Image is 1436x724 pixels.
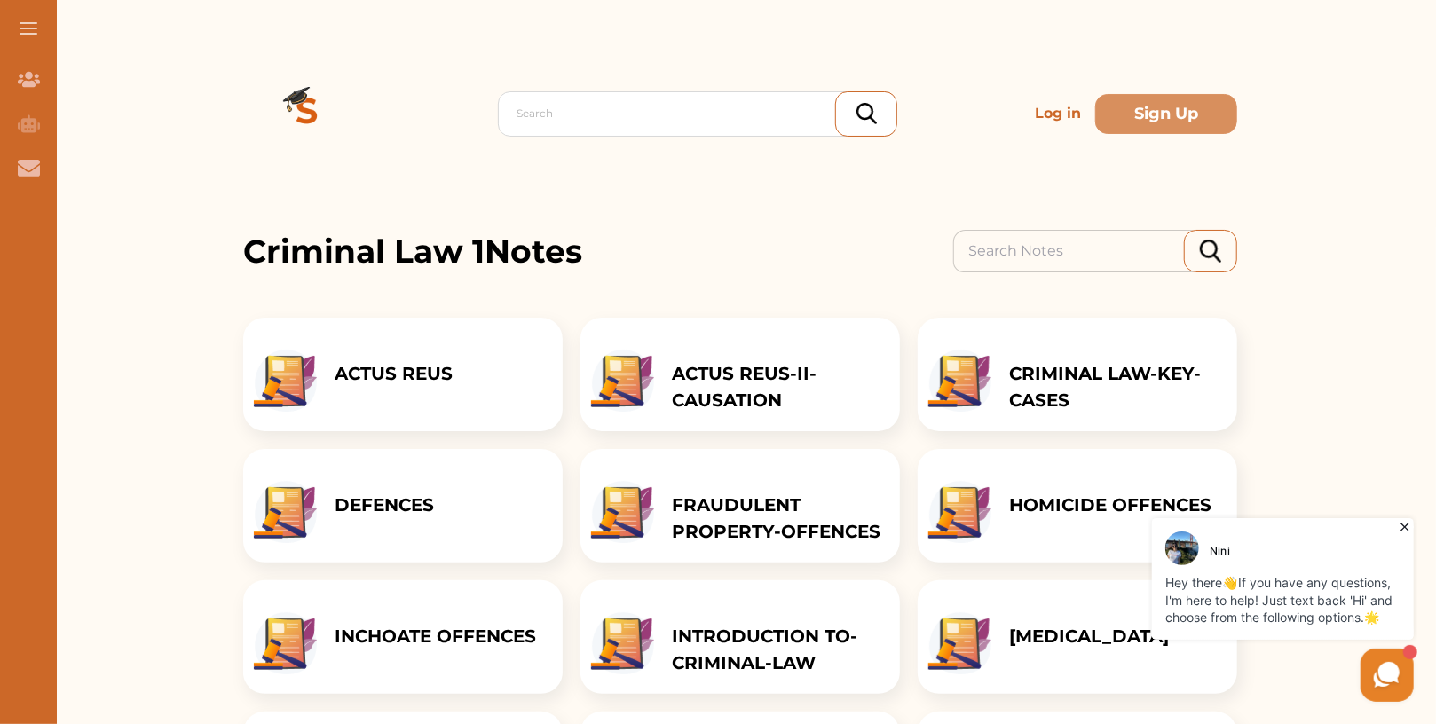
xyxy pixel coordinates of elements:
p: DEFENCES [335,492,434,518]
p: INTRODUCTION TO-CRIMINAL-LAW [672,623,882,676]
p: ACTUS REUS-II-CAUSATION [672,360,882,413]
p: INCHOATE OFFENCES [335,623,536,649]
p: FRAUDULENT PROPERTY-OFFENCES [672,492,882,545]
iframe: HelpCrunch [1010,514,1418,706]
p: Log in [1028,96,1088,131]
p: CRIMINAL LAW-KEY-CASES [1009,360,1219,413]
img: search_icon [856,103,877,124]
p: HOMICIDE OFFENCES [1009,492,1211,518]
p: Criminal Law 1 Notes [243,227,582,275]
input: Search Notes [953,230,1202,272]
img: Logo [243,50,371,177]
button: Sign Up [1095,94,1237,134]
p: ACTUS REUS [335,360,453,387]
p: [MEDICAL_DATA] [1009,623,1169,649]
img: Search [1200,240,1221,262]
